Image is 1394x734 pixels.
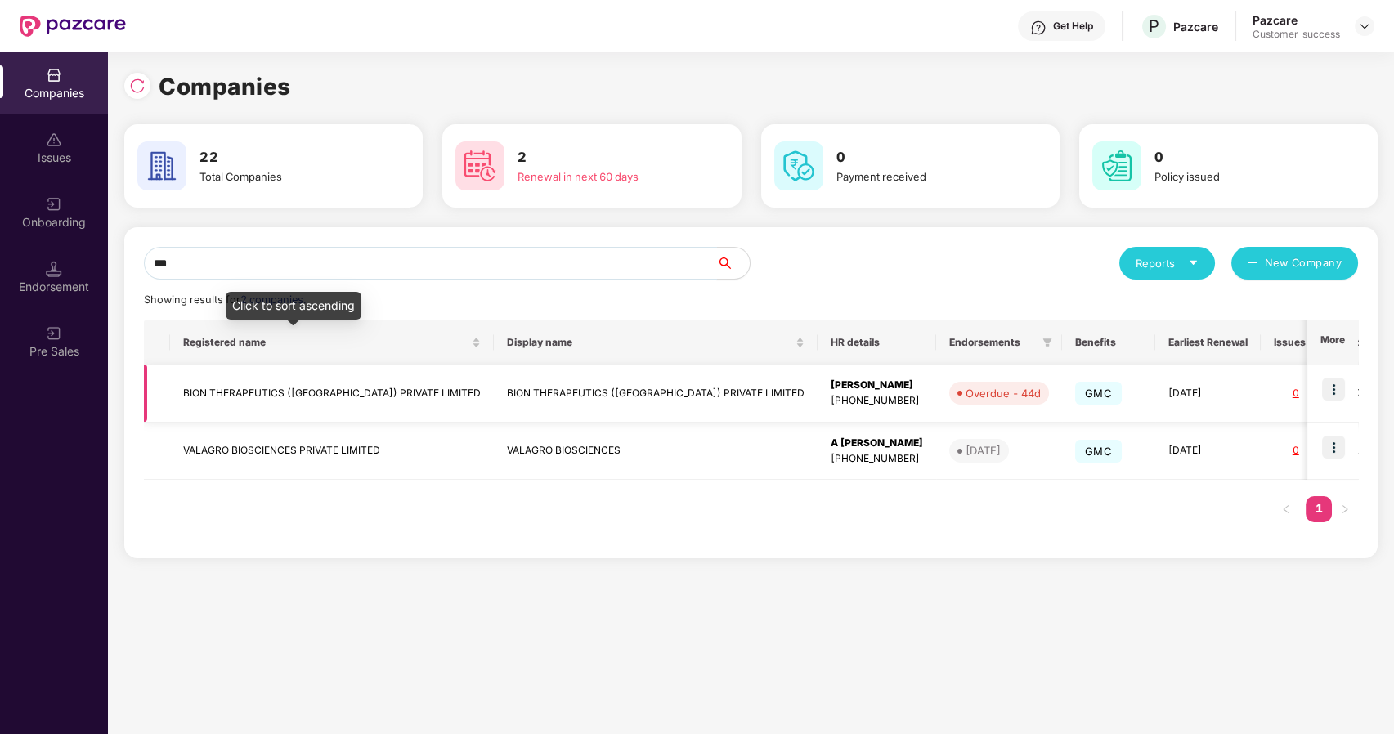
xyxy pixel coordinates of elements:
[1039,333,1056,352] span: filter
[1042,338,1052,347] span: filter
[1173,19,1218,34] div: Pazcare
[144,293,306,306] span: Showing results for
[1155,365,1261,423] td: [DATE]
[1030,20,1047,36] img: svg+xml;base64,PHN2ZyBpZD0iSGVscC0zMngzMiIgeG1sbnM9Imh0dHA6Ly93d3cudzMub3JnLzIwMDAvc3ZnIiB3aWR0aD...
[966,385,1041,401] div: Overdue - 44d
[774,141,823,190] img: svg+xml;base64,PHN2ZyB4bWxucz0iaHR0cDovL3d3dy53My5vcmcvMjAwMC9zdmciIHdpZHRoPSI2MCIgaGVpZ2h0PSI2MC...
[1231,247,1358,280] button: plusNew Company
[129,78,146,94] img: svg+xml;base64,PHN2ZyBpZD0iUmVsb2FkLTMyeDMyIiB4bWxucz0iaHR0cDovL3d3dy53My5vcmcvMjAwMC9zdmciIHdpZH...
[1265,255,1342,271] span: New Company
[1075,382,1122,405] span: GMC
[1261,320,1331,365] th: Issues
[137,141,186,190] img: svg+xml;base64,PHN2ZyB4bWxucz0iaHR0cDovL3d3dy53My5vcmcvMjAwMC9zdmciIHdpZHRoPSI2MCIgaGVpZ2h0PSI2MC...
[716,257,750,270] span: search
[1248,257,1258,271] span: plus
[836,168,1014,185] div: Payment received
[170,320,494,365] th: Registered name
[159,69,291,105] h1: Companies
[1340,504,1350,514] span: right
[1154,168,1332,185] div: Policy issued
[1136,255,1199,271] div: Reports
[170,423,494,481] td: VALAGRO BIOSCIENCES PRIVATE LIMITED
[716,247,751,280] button: search
[183,336,468,349] span: Registered name
[494,365,818,423] td: BION THERAPEUTICS ([GEOGRAPHIC_DATA]) PRIVATE LIMITED
[949,336,1036,349] span: Endorsements
[831,393,923,409] div: [PHONE_NUMBER]
[199,147,377,168] h3: 22
[1154,147,1332,168] h3: 0
[1253,28,1340,41] div: Customer_success
[46,132,62,148] img: svg+xml;base64,PHN2ZyBpZD0iSXNzdWVzX2Rpc2FibGVkIiB4bWxucz0iaHR0cDovL3d3dy53My5vcmcvMjAwMC9zdmciIH...
[494,423,818,481] td: VALAGRO BIOSCIENCES
[1188,257,1199,268] span: caret-down
[46,261,62,277] img: svg+xml;base64,PHN2ZyB3aWR0aD0iMTQuNSIgaGVpZ2h0PSIxNC41IiB2aWV3Qm94PSIwIDAgMTYgMTYiIGZpbGw9Im5vbm...
[1358,20,1371,33] img: svg+xml;base64,PHN2ZyBpZD0iRHJvcGRvd24tMzJ4MzIiIHhtbG5zPSJodHRwOi8vd3d3LnczLm9yZy8yMDAwL3N2ZyIgd2...
[518,168,695,185] div: Renewal in next 60 days
[1332,496,1358,522] li: Next Page
[46,325,62,342] img: svg+xml;base64,PHN2ZyB3aWR0aD0iMjAiIGhlaWdodD0iMjAiIHZpZXdCb3g9IjAgMCAyMCAyMCIgZmlsbD0ibm9uZSIgeG...
[1092,141,1141,190] img: svg+xml;base64,PHN2ZyB4bWxucz0iaHR0cDovL3d3dy53My5vcmcvMjAwMC9zdmciIHdpZHRoPSI2MCIgaGVpZ2h0PSI2MC...
[455,141,504,190] img: svg+xml;base64,PHN2ZyB4bWxucz0iaHR0cDovL3d3dy53My5vcmcvMjAwMC9zdmciIHdpZHRoPSI2MCIgaGVpZ2h0PSI2MC...
[1307,320,1358,365] th: More
[507,336,792,349] span: Display name
[1155,320,1261,365] th: Earliest Renewal
[1306,496,1332,522] li: 1
[20,16,126,37] img: New Pazcare Logo
[831,451,923,467] div: [PHONE_NUMBER]
[1253,12,1340,28] div: Pazcare
[1149,16,1159,36] span: P
[46,67,62,83] img: svg+xml;base64,PHN2ZyBpZD0iQ29tcGFuaWVzIiB4bWxucz0iaHR0cDovL3d3dy53My5vcmcvMjAwMC9zdmciIHdpZHRoPS...
[836,147,1014,168] h3: 0
[1273,496,1299,522] button: left
[1281,504,1291,514] span: left
[1274,443,1318,459] div: 0
[1155,423,1261,481] td: [DATE]
[966,442,1001,459] div: [DATE]
[1274,336,1306,349] span: Issues
[1274,386,1318,401] div: 0
[831,378,923,393] div: [PERSON_NAME]
[170,365,494,423] td: BION THERAPEUTICS ([GEOGRAPHIC_DATA]) PRIVATE LIMITED
[46,196,62,213] img: svg+xml;base64,PHN2ZyB3aWR0aD0iMjAiIGhlaWdodD0iMjAiIHZpZXdCb3g9IjAgMCAyMCAyMCIgZmlsbD0ibm9uZSIgeG...
[1322,436,1345,459] img: icon
[1075,440,1122,463] span: GMC
[518,147,695,168] h3: 2
[1273,496,1299,522] li: Previous Page
[1306,496,1332,521] a: 1
[1062,320,1155,365] th: Benefits
[494,320,818,365] th: Display name
[818,320,936,365] th: HR details
[1322,378,1345,401] img: icon
[1053,20,1093,33] div: Get Help
[831,436,923,451] div: A [PERSON_NAME]
[1332,496,1358,522] button: right
[199,168,377,185] div: Total Companies
[240,293,306,306] span: 2 companies.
